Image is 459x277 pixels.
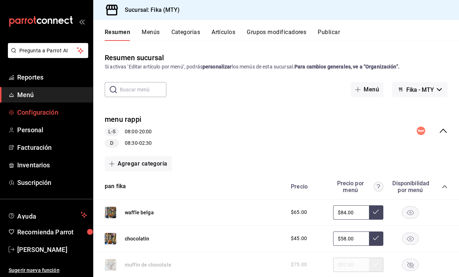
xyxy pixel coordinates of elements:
div: Disponibilidad por menú [392,180,428,194]
span: Fika - MTY [406,86,434,93]
button: collapse-category-row [442,184,448,190]
span: Menú [17,90,87,100]
button: waffle belga [125,209,154,216]
button: Agregar categoría [105,156,172,171]
span: Recomienda Parrot [17,227,87,237]
button: Resumen [105,29,130,41]
button: Fika - MTY [392,82,448,97]
span: D [107,139,116,147]
input: Buscar menú [120,82,166,97]
span: $65.00 [291,209,307,216]
span: Inventarios [17,160,87,170]
div: Si activas ‘Editar artículo por menú’, podrás los menús de esta sucursal. [105,63,448,71]
span: $45.00 [291,235,307,242]
button: Grupos modificadores [247,29,306,41]
span: Sugerir nueva función [9,267,87,274]
button: Artículos [212,29,235,41]
span: Personal [17,125,87,135]
div: Resumen sucursal [105,52,164,63]
input: Sin ajuste [333,205,369,220]
span: L-S [105,128,118,135]
button: Pregunta a Parrot AI [8,43,88,58]
a: Pregunta a Parrot AI [5,52,88,59]
img: Preview [105,207,116,218]
button: menu rappi [105,114,141,125]
strong: Para cambios generales, ve a “Organización”. [294,64,399,70]
span: Suscripción [17,178,87,187]
div: navigation tabs [105,29,459,41]
div: Precio [284,183,330,190]
div: 08:00 - 20:00 [105,128,152,136]
button: open_drawer_menu [79,19,85,24]
button: Categorías [171,29,200,41]
button: pan fika [105,182,126,191]
span: Reportes [17,72,87,82]
div: Precio por menú [333,180,383,194]
img: Preview [105,233,116,244]
span: Ayuda [17,211,78,219]
span: Facturación [17,143,87,152]
span: Configuración [17,108,87,117]
span: Pregunta a Parrot AI [19,47,77,54]
button: Menú [351,82,383,97]
span: [PERSON_NAME] [17,245,87,254]
h3: Sucursal: Fika (MTY) [119,6,180,14]
input: Sin ajuste [333,231,369,246]
strong: personalizar [203,64,232,70]
button: chocolatin [125,235,150,242]
div: collapse-menu-row [93,109,459,153]
div: 08:30 - 02:30 [105,139,152,148]
button: Menús [142,29,160,41]
button: Publicar [318,29,340,41]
